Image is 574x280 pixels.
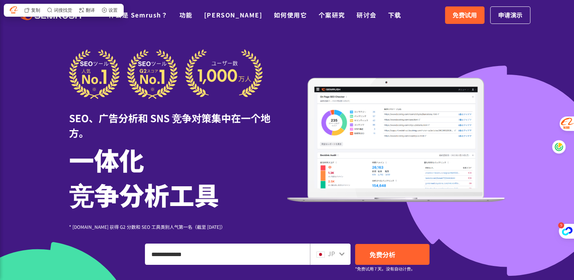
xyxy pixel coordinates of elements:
[179,10,193,19] a: 功能
[204,10,263,19] a: [PERSON_NAME]
[109,10,168,19] a: 什么是 Semrush？
[355,244,429,265] a: 免费分析
[370,250,395,259] span: 免费分析
[69,142,287,212] h1: 一体化 竞争分析工具
[490,6,530,24] a: 申请演示
[357,10,377,19] a: 研讨会
[274,10,307,19] a: 如何使用它
[69,99,287,140] div: SEO、广告分析和 SNS 竞争对策集中在一个地方。
[453,10,477,20] span: 免费试用
[69,223,287,230] div: * [DOMAIN_NAME] 获得 G2 分数和 SEO 工具类别人气第一名（截至 [DATE]）
[388,10,401,19] a: 下载
[319,10,345,19] a: 个案研究
[145,244,310,264] input: 输入您的域名、关键字或网址
[445,6,484,24] a: 免费试用
[328,249,335,258] span: JP
[498,10,522,20] span: 申请演示
[355,265,415,272] small: *免费试用 7 天。没有自动计费。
